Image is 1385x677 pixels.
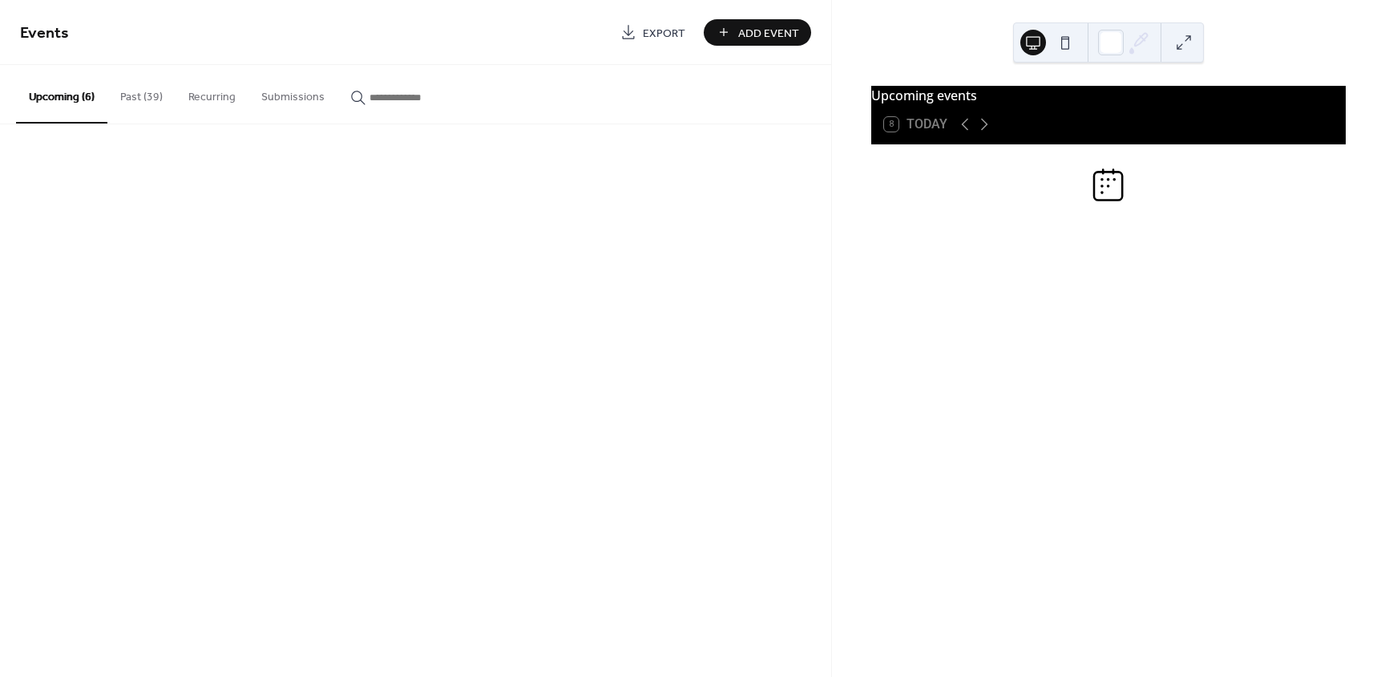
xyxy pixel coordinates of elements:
[608,19,697,46] a: Export
[871,86,1346,105] div: Upcoming events
[107,65,176,122] button: Past (39)
[643,25,685,42] span: Export
[176,65,248,122] button: Recurring
[248,65,337,122] button: Submissions
[738,25,799,42] span: Add Event
[16,65,107,124] button: Upcoming (6)
[20,18,69,49] span: Events
[704,19,811,46] button: Add Event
